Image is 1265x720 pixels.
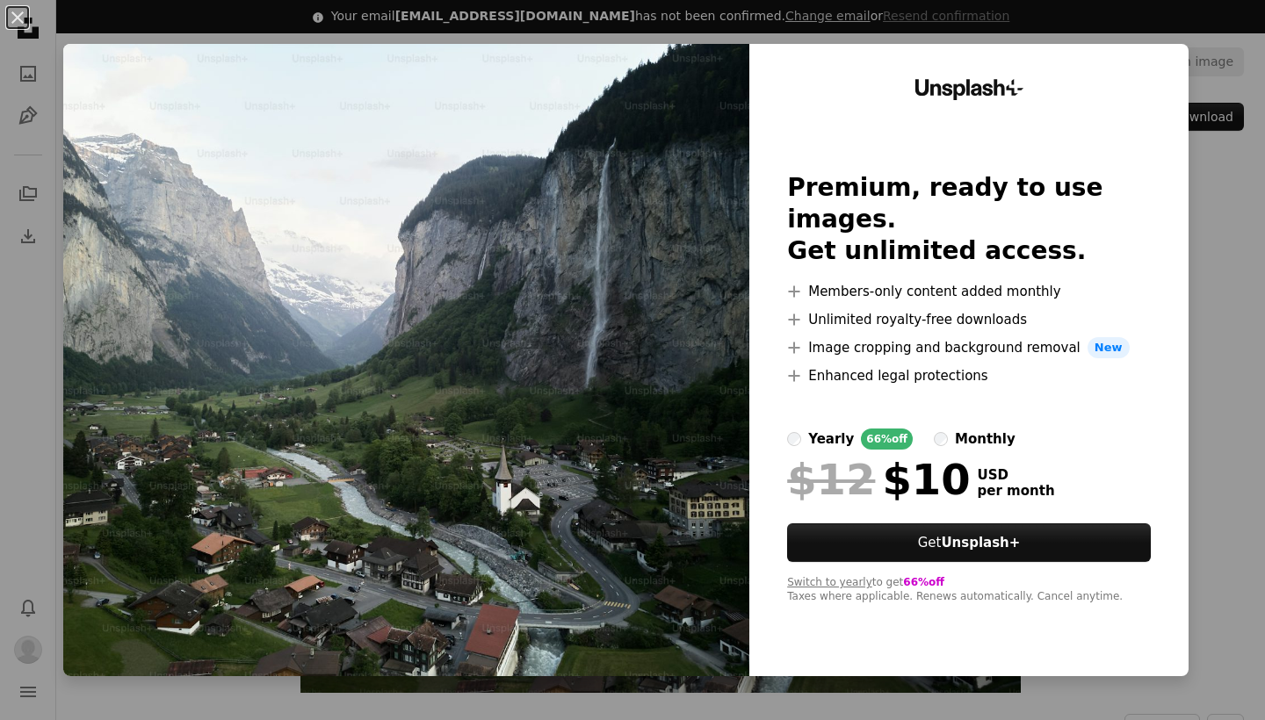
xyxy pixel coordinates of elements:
[787,576,1151,604] div: to get Taxes where applicable. Renews automatically. Cancel anytime.
[787,172,1151,267] h2: Premium, ready to use images. Get unlimited access.
[934,432,948,446] input: monthly
[903,576,944,588] span: 66% off
[978,467,1055,483] span: USD
[808,428,854,450] div: yearly
[787,457,875,502] span: $12
[787,432,801,446] input: yearly66%off
[787,281,1151,302] li: Members-only content added monthly
[787,309,1151,330] li: Unlimited royalty-free downloads
[787,523,1151,562] a: GetUnsplash+
[787,365,1151,386] li: Enhanced legal protections
[861,428,913,450] div: 66% off
[787,337,1151,358] li: Image cropping and background removal
[941,535,1020,551] strong: Unsplash+
[787,576,872,590] button: Switch to yearly
[978,483,1055,499] span: per month
[955,428,1016,450] div: monthly
[1088,337,1130,358] span: New
[787,457,970,502] div: $10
